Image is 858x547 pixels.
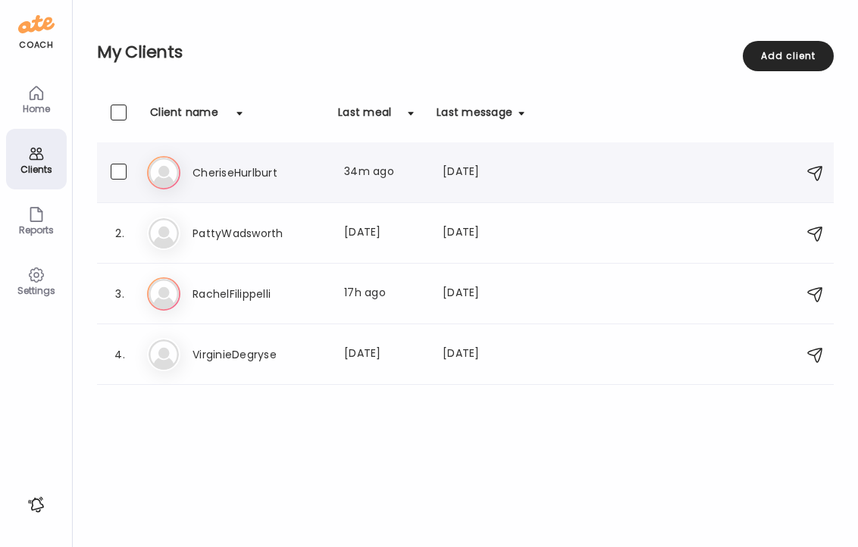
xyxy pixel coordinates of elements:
[111,224,129,242] div: 2.
[437,105,512,129] div: Last message
[9,225,64,235] div: Reports
[193,345,326,364] h3: VirginieDegryse
[443,164,525,182] div: [DATE]
[19,39,53,52] div: coach
[193,164,326,182] h3: CheriseHurlburt
[344,224,424,242] div: [DATE]
[443,224,525,242] div: [DATE]
[9,164,64,174] div: Clients
[743,41,834,71] div: Add client
[9,104,64,114] div: Home
[111,345,129,364] div: 4.
[9,286,64,295] div: Settings
[111,285,129,303] div: 3.
[344,164,424,182] div: 34m ago
[18,12,55,36] img: ate
[193,285,326,303] h3: RachelFilippelli
[150,105,218,129] div: Client name
[338,105,391,129] div: Last meal
[443,345,525,364] div: [DATE]
[97,41,834,64] h2: My Clients
[193,224,326,242] h3: PattyWadsworth
[344,285,424,303] div: 17h ago
[443,285,525,303] div: [DATE]
[344,345,424,364] div: [DATE]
